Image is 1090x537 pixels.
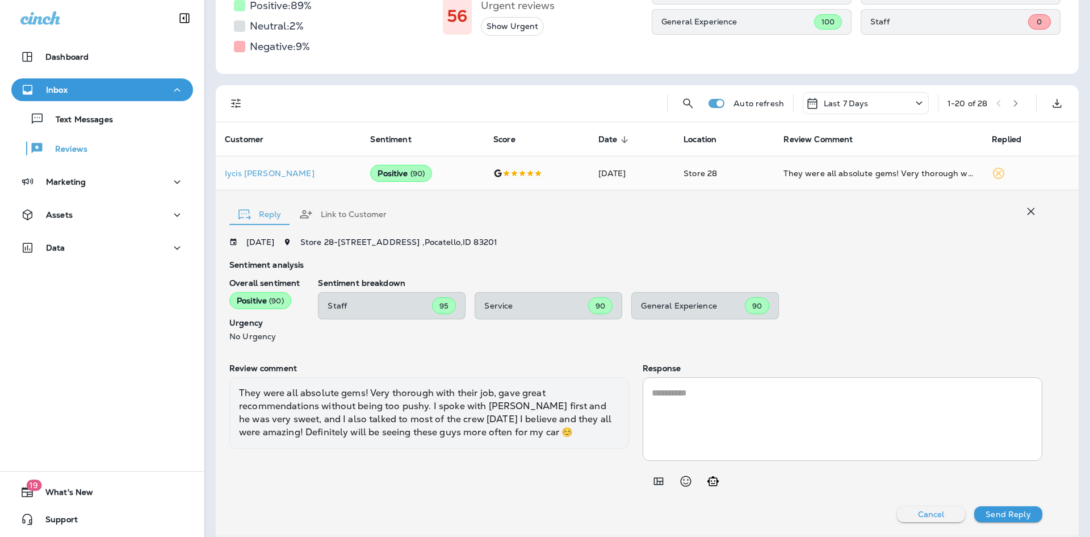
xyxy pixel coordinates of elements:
[481,17,544,36] button: Show Urgent
[783,168,974,179] div: They were all absolute gems! Very thorough with their job, gave great recommendations without bei...
[318,278,1042,288] p: Sentiment breakdown
[992,135,1036,145] span: Replied
[598,135,618,144] span: Date
[598,135,632,145] span: Date
[870,17,1028,26] p: Staff
[674,470,697,493] button: Select an emoji
[300,237,497,247] span: Store 28 - [STREET_ADDRESS] , Pocatello , ID 83201
[46,85,68,94] p: Inbox
[250,17,304,35] h5: Neutral: 2 %
[493,135,530,145] span: Score
[643,364,1042,373] p: Response
[410,169,425,178] span: ( 90 )
[974,506,1042,522] button: Send Reply
[439,301,448,311] span: 95
[229,377,629,449] div: They were all absolute gems! Very thorough with their job, gave great recommendations without bei...
[821,17,835,27] span: 100
[46,177,86,186] p: Marketing
[246,238,274,247] p: [DATE]
[229,364,629,373] p: Review comment
[986,510,1030,519] p: Send Reply
[641,301,745,310] p: General Experience
[596,301,605,311] span: 90
[11,236,193,259] button: Data
[225,135,263,144] span: Customer
[11,170,193,193] button: Marketing
[250,38,310,56] h5: Negative: 9 %
[733,99,784,108] p: Auto refresh
[684,168,717,178] span: Store 28
[11,45,193,68] button: Dashboard
[225,92,248,115] button: Filters
[229,292,291,309] div: Positive
[370,165,432,182] div: Positive
[229,260,1042,269] p: Sentiment analysis
[229,318,300,327] p: Urgency
[948,99,987,108] div: 1 - 20 of 28
[229,278,300,288] p: Overall sentiment
[370,135,411,144] span: Sentiment
[752,301,762,311] span: 90
[46,210,73,219] p: Assets
[328,301,432,310] p: Staff
[11,78,193,101] button: Inbox
[225,169,352,178] p: Iycis [PERSON_NAME]
[484,301,588,310] p: Service
[225,135,278,145] span: Customer
[783,135,853,144] span: Review Comment
[46,243,65,252] p: Data
[44,144,87,155] p: Reviews
[783,135,867,145] span: Review Comment
[26,480,41,491] span: 19
[11,203,193,226] button: Assets
[992,135,1021,144] span: Replied
[11,508,193,531] button: Support
[493,135,515,144] span: Score
[661,17,814,26] p: General Experience
[225,169,352,178] div: Click to view Customer Drawer
[589,156,674,190] td: [DATE]
[269,296,284,306] span: ( 90 )
[824,99,869,108] p: Last 7 Days
[44,115,113,126] p: Text Messages
[647,470,670,493] button: Add in a premade template
[677,92,699,115] button: Search Reviews
[370,135,426,145] span: Sentiment
[11,136,193,160] button: Reviews
[684,135,716,144] span: Location
[897,506,965,522] button: Cancel
[290,194,396,235] button: Link to Customer
[447,7,467,26] h1: 56
[45,52,89,61] p: Dashboard
[229,332,300,341] p: No Urgency
[11,107,193,131] button: Text Messages
[1037,17,1042,27] span: 0
[918,510,945,519] p: Cancel
[702,470,724,493] button: Generate AI response
[229,194,290,235] button: Reply
[169,7,200,30] button: Collapse Sidebar
[11,481,193,503] button: 19What's New
[1046,92,1068,115] button: Export as CSV
[684,135,731,145] span: Location
[34,515,78,528] span: Support
[34,488,93,501] span: What's New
